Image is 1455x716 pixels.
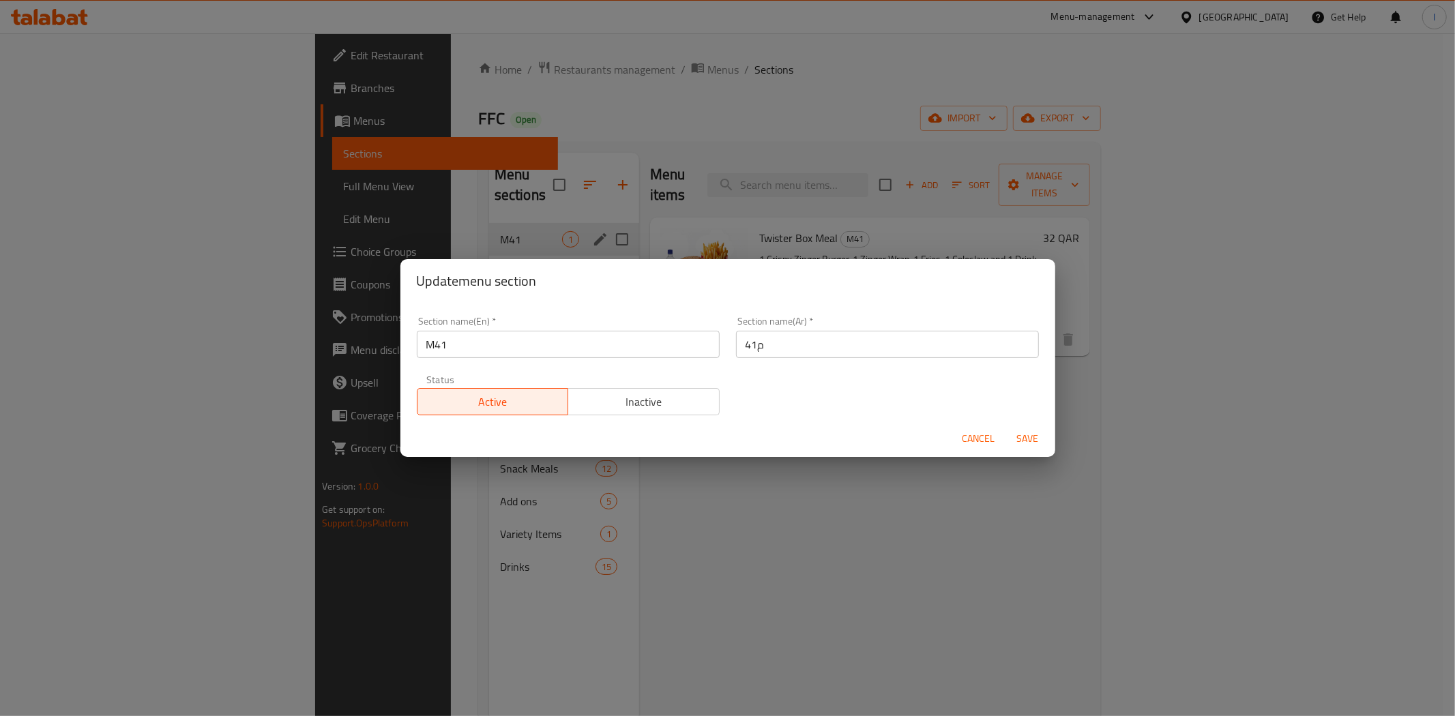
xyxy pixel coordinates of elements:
button: Cancel [957,426,1001,451]
button: Inactive [568,388,720,415]
span: Active [423,392,563,412]
span: Cancel [962,430,995,447]
h2: Update menu section [417,270,1039,292]
button: Active [417,388,569,415]
input: Please enter section name(ar) [736,331,1039,358]
span: Inactive [574,392,714,412]
button: Save [1006,426,1050,451]
input: Please enter section name(en) [417,331,720,358]
span: Save [1012,430,1044,447]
